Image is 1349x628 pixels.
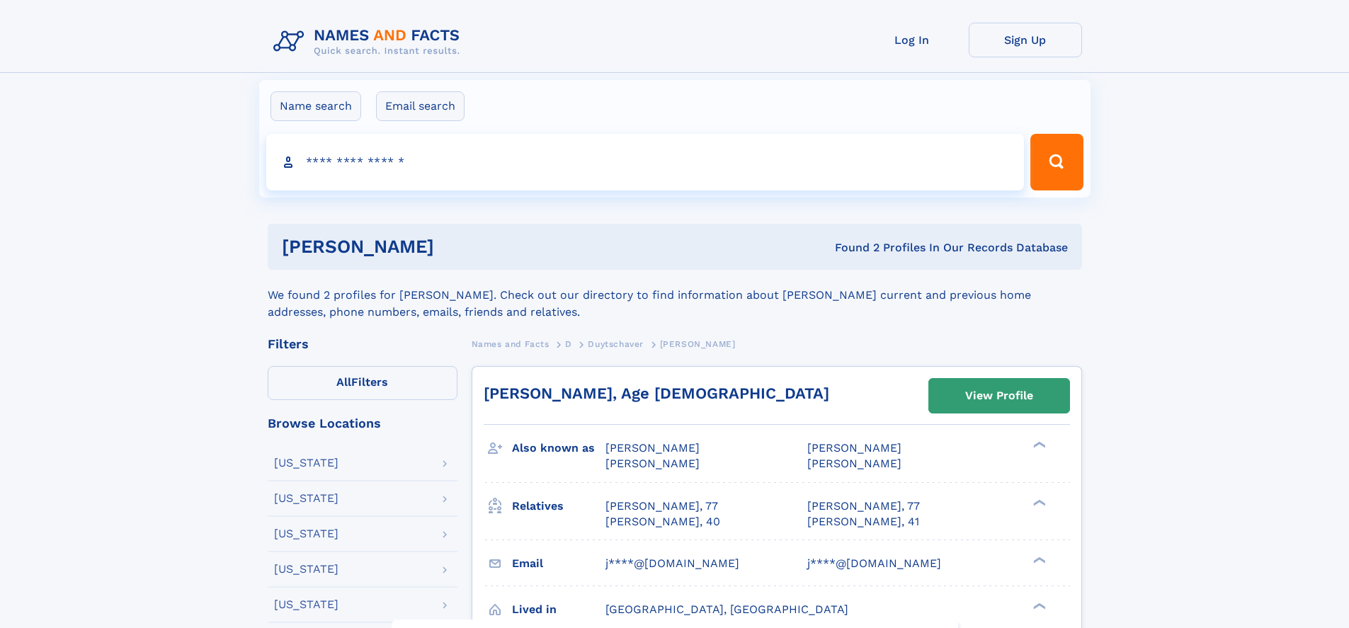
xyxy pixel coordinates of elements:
[268,366,457,400] label: Filters
[855,23,969,57] a: Log In
[268,417,457,430] div: Browse Locations
[512,552,605,576] h3: Email
[1030,498,1047,507] div: ❯
[807,441,901,455] span: [PERSON_NAME]
[588,339,644,349] span: Duytschaver
[376,91,465,121] label: Email search
[1030,134,1083,190] button: Search Button
[274,599,338,610] div: [US_STATE]
[274,564,338,575] div: [US_STATE]
[274,493,338,504] div: [US_STATE]
[512,598,605,622] h3: Lived in
[1030,601,1047,610] div: ❯
[266,134,1025,190] input: search input
[274,528,338,539] div: [US_STATE]
[484,384,829,402] a: [PERSON_NAME], Age [DEMOGRAPHIC_DATA]
[605,514,720,530] a: [PERSON_NAME], 40
[512,436,605,460] h3: Also known as
[336,375,351,389] span: All
[274,457,338,469] div: [US_STATE]
[565,339,572,349] span: D
[605,441,700,455] span: [PERSON_NAME]
[1030,555,1047,564] div: ❯
[512,494,605,518] h3: Relatives
[268,23,472,61] img: Logo Names and Facts
[929,379,1069,413] a: View Profile
[807,457,901,470] span: [PERSON_NAME]
[660,339,736,349] span: [PERSON_NAME]
[268,270,1082,321] div: We found 2 profiles for [PERSON_NAME]. Check out our directory to find information about [PERSON_...
[807,514,919,530] a: [PERSON_NAME], 41
[565,335,572,353] a: D
[965,379,1033,412] div: View Profile
[472,335,550,353] a: Names and Facts
[605,498,718,514] a: [PERSON_NAME], 77
[605,603,848,616] span: [GEOGRAPHIC_DATA], [GEOGRAPHIC_DATA]
[634,240,1068,256] div: Found 2 Profiles In Our Records Database
[605,457,700,470] span: [PERSON_NAME]
[282,238,634,256] h1: [PERSON_NAME]
[588,335,644,353] a: Duytschaver
[807,498,920,514] a: [PERSON_NAME], 77
[969,23,1082,57] a: Sign Up
[1030,440,1047,450] div: ❯
[268,338,457,350] div: Filters
[271,91,361,121] label: Name search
